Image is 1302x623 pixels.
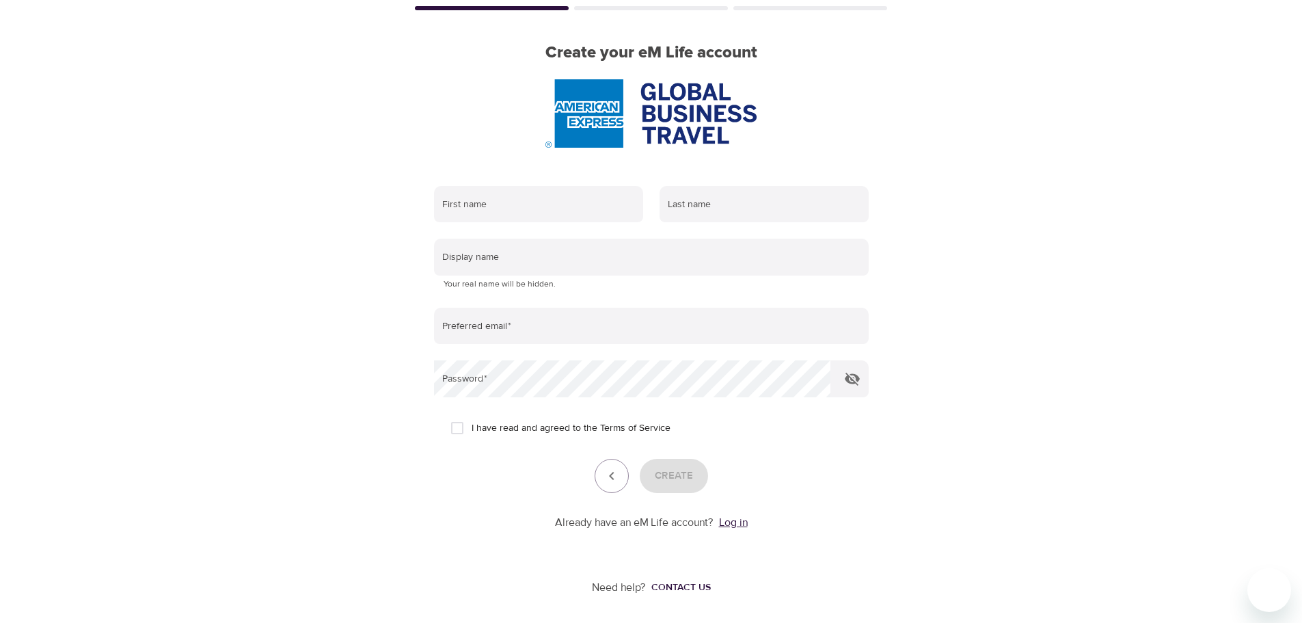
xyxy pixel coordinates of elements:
[646,581,711,594] a: Contact us
[651,581,711,594] div: Contact us
[444,278,859,291] p: Your real name will be hidden.
[412,43,891,63] h2: Create your eM Life account
[555,515,714,531] p: Already have an eM Life account?
[600,421,670,436] a: Terms of Service
[545,79,756,148] img: AmEx%20GBT%20logo.png
[472,421,670,436] span: I have read and agreed to the
[719,516,748,529] a: Log in
[1247,568,1291,612] iframe: Knop om het berichtenvenster te openen
[592,580,646,596] p: Need help?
